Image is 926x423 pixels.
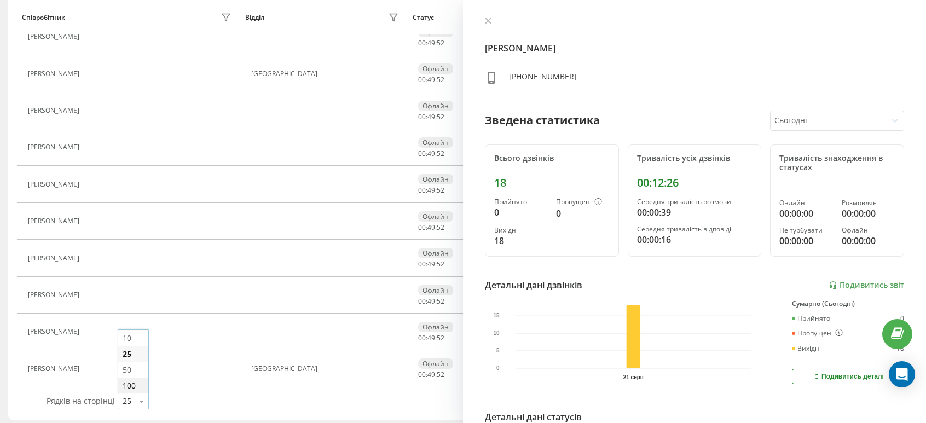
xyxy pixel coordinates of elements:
[842,234,895,247] div: 00:00:00
[251,70,402,78] div: [GEOGRAPHIC_DATA]
[427,223,435,232] span: 49
[437,259,444,269] span: 52
[123,333,131,343] span: 10
[427,259,435,269] span: 49
[418,298,444,305] div: : :
[779,154,895,172] div: Тривалість знаходження в статусах
[418,101,453,111] div: Офлайн
[494,227,547,234] div: Вихідні
[28,217,82,225] div: [PERSON_NAME]
[779,234,832,247] div: 00:00:00
[28,107,82,114] div: [PERSON_NAME]
[427,38,435,48] span: 49
[427,297,435,306] span: 49
[28,70,82,78] div: [PERSON_NAME]
[418,39,444,47] div: : :
[418,259,426,269] span: 00
[842,199,895,207] div: Розмовляє
[889,361,915,387] div: Open Intercom Messenger
[418,285,453,295] div: Офлайн
[437,186,444,195] span: 52
[779,207,832,220] div: 00:00:00
[418,149,426,158] span: 00
[494,154,610,163] div: Всього дзвінків
[637,206,753,219] div: 00:00:39
[792,369,904,384] button: Подивитись деталі
[485,42,904,55] h4: [PERSON_NAME]
[418,370,426,379] span: 00
[123,380,136,391] span: 100
[418,75,426,84] span: 00
[493,331,500,337] text: 10
[437,75,444,84] span: 52
[494,234,547,247] div: 18
[485,279,582,292] div: Детальні дані дзвінків
[437,333,444,343] span: 52
[792,329,843,338] div: Пропущені
[427,75,435,84] span: 49
[427,333,435,343] span: 49
[123,364,131,375] span: 50
[900,315,904,322] div: 0
[28,254,82,262] div: [PERSON_NAME]
[418,112,426,121] span: 00
[556,198,609,207] div: Пропущені
[418,333,426,343] span: 00
[245,14,264,21] div: Відділ
[812,372,884,381] div: Подивитись деталі
[842,207,895,220] div: 00:00:00
[485,112,600,129] div: Зведена статистика
[123,396,131,407] div: 25
[494,198,547,206] div: Прийнято
[22,14,65,21] div: Співробітник
[418,113,444,121] div: : :
[427,149,435,158] span: 49
[896,345,904,352] div: 18
[792,300,904,308] div: Сумарно (Сьогодні)
[418,358,453,369] div: Офлайн
[437,38,444,48] span: 52
[28,33,82,40] div: [PERSON_NAME]
[493,313,500,319] text: 15
[623,374,644,380] text: 21 серп
[829,281,904,290] a: Подивитись звіт
[418,76,444,84] div: : :
[637,225,753,233] div: Середня тривалість відповіді
[418,187,444,194] div: : :
[418,150,444,158] div: : :
[637,154,753,163] div: Тривалість усіх дзвінків
[496,366,500,372] text: 0
[494,206,547,219] div: 0
[637,176,753,189] div: 00:12:26
[496,348,500,354] text: 5
[418,223,426,232] span: 00
[437,297,444,306] span: 52
[418,186,426,195] span: 00
[123,349,131,359] span: 25
[28,181,82,188] div: [PERSON_NAME]
[418,174,453,184] div: Офлайн
[47,396,115,406] span: Рядків на сторінці
[427,370,435,379] span: 49
[637,233,753,246] div: 00:00:16
[418,211,453,222] div: Офлайн
[437,370,444,379] span: 52
[418,371,444,379] div: : :
[792,345,821,352] div: Вихідні
[509,71,577,87] div: [PHONE_NUMBER]
[437,112,444,121] span: 52
[437,149,444,158] span: 52
[779,227,832,234] div: Не турбувати
[427,112,435,121] span: 49
[418,137,453,148] div: Офлайн
[413,14,434,21] div: Статус
[28,143,82,151] div: [PERSON_NAME]
[792,315,830,322] div: Прийнято
[28,365,82,373] div: [PERSON_NAME]
[418,63,453,74] div: Офлайн
[842,227,895,234] div: Офлайн
[28,291,82,299] div: [PERSON_NAME]
[251,365,402,373] div: [GEOGRAPHIC_DATA]
[418,322,453,332] div: Офлайн
[556,207,609,220] div: 0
